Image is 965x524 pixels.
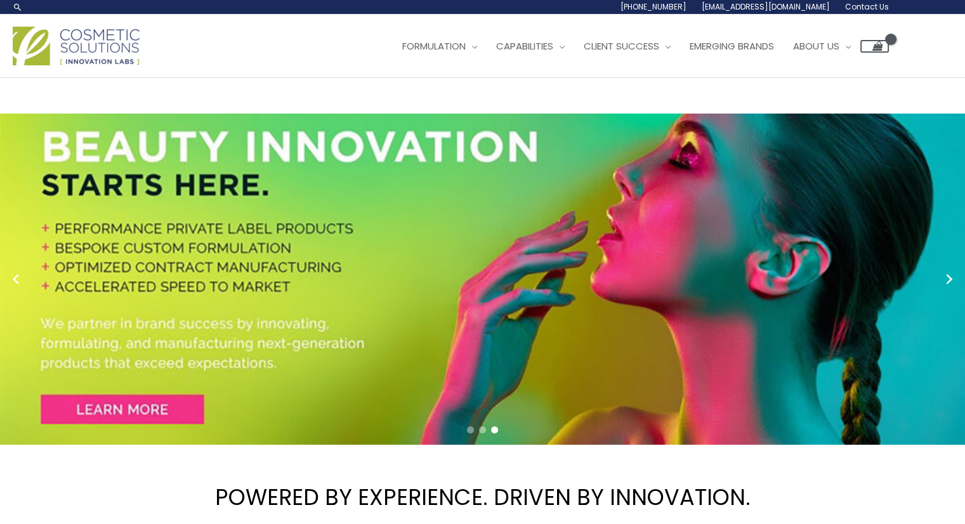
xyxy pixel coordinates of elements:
span: About Us [793,39,839,53]
a: View Shopping Cart, empty [860,40,889,53]
span: Go to slide 2 [479,426,486,433]
img: Cosmetic Solutions Logo [13,27,140,65]
span: Emerging Brands [690,39,774,53]
a: Client Success [574,27,680,65]
span: Capabilities [496,39,553,53]
span: Go to slide 1 [467,426,474,433]
a: Search icon link [13,2,23,12]
span: [PHONE_NUMBER] [620,1,686,12]
span: [EMAIL_ADDRESS][DOMAIN_NAME] [702,1,830,12]
a: Capabilities [487,27,574,65]
span: Contact Us [845,1,889,12]
button: Previous slide [6,270,25,289]
span: Client Success [584,39,659,53]
button: Next slide [940,270,959,289]
a: About Us [784,27,860,65]
span: Go to slide 3 [491,426,498,433]
a: Emerging Brands [680,27,784,65]
nav: Site Navigation [383,27,889,65]
span: Formulation [402,39,466,53]
a: Formulation [393,27,487,65]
